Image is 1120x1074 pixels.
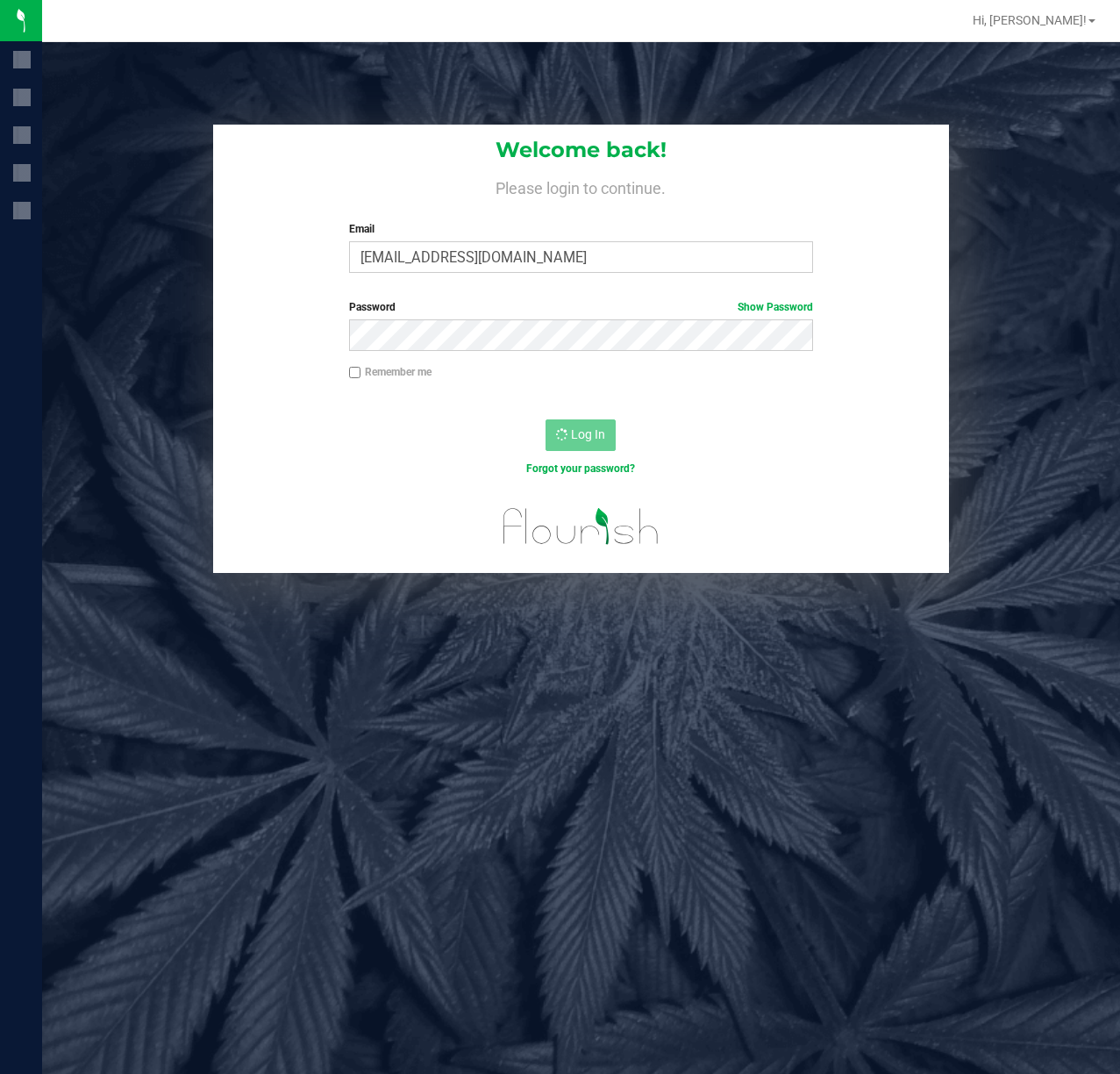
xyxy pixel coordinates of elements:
[213,175,949,197] h4: Please login to continue.
[571,427,605,441] span: Log In
[973,13,1087,27] span: Hi, [PERSON_NAME]!
[349,301,396,313] span: Password
[349,221,814,237] label: Email
[349,364,432,380] label: Remember me
[546,419,616,451] button: Log In
[738,301,813,313] a: Show Password
[349,367,361,379] input: Remember me
[526,462,635,475] a: Forgot your password?
[489,495,674,558] img: flourish_logo.svg
[213,139,949,161] h1: Welcome back!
